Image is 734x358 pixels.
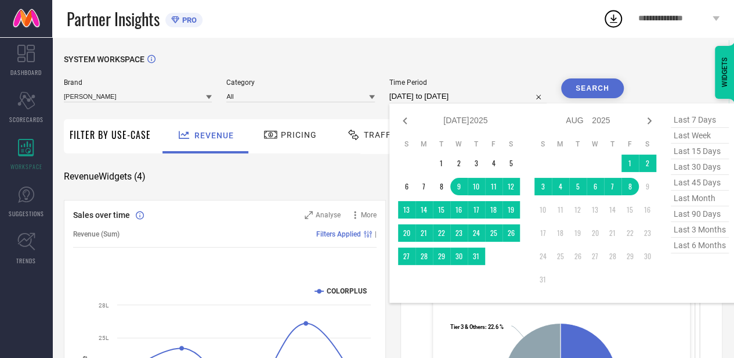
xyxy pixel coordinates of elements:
[587,139,604,149] th: Wednesday
[569,248,587,265] td: Tue Aug 26 2025
[450,324,504,330] text: : 22.6 %
[671,222,729,238] span: last 3 months
[468,201,485,219] td: Thu Jul 17 2025
[468,224,485,242] td: Thu Jul 24 2025
[433,224,450,242] td: Tue Jul 22 2025
[415,139,433,149] th: Monday
[671,128,729,144] span: last week
[485,155,502,172] td: Fri Jul 04 2025
[671,191,729,206] span: last month
[433,201,450,219] td: Tue Jul 15 2025
[621,155,639,172] td: Fri Aug 01 2025
[621,248,639,265] td: Fri Aug 29 2025
[281,130,317,139] span: Pricing
[99,335,109,341] text: 25L
[450,139,468,149] th: Wednesday
[639,201,656,219] td: Sat Aug 16 2025
[621,178,639,195] td: Fri Aug 08 2025
[415,248,433,265] td: Mon Jul 28 2025
[415,201,433,219] td: Mon Jul 14 2025
[603,8,624,29] div: Open download list
[450,224,468,242] td: Wed Jul 23 2025
[552,224,569,242] td: Mon Aug 18 2025
[639,178,656,195] td: Sat Aug 09 2025
[364,130,400,139] span: Traffic
[569,139,587,149] th: Tuesday
[671,112,729,128] span: last 7 days
[10,68,42,77] span: DASHBOARD
[552,201,569,219] td: Mon Aug 11 2025
[468,155,485,172] td: Thu Jul 03 2025
[485,224,502,242] td: Fri Jul 25 2025
[587,201,604,219] td: Wed Aug 13 2025
[389,78,547,87] span: Time Period
[671,144,729,159] span: last 15 days
[502,201,520,219] td: Sat Jul 19 2025
[468,178,485,195] td: Thu Jul 10 2025
[64,55,144,64] span: SYSTEM WORKSPACE
[671,175,729,191] span: last 45 days
[398,224,415,242] td: Sun Jul 20 2025
[671,206,729,222] span: last 90 days
[552,178,569,195] td: Mon Aug 04 2025
[502,155,520,172] td: Sat Jul 05 2025
[450,248,468,265] td: Wed Jul 30 2025
[604,139,621,149] th: Thursday
[485,201,502,219] td: Fri Jul 18 2025
[671,238,729,253] span: last 6 months
[534,224,552,242] td: Sun Aug 17 2025
[9,115,44,124] span: SCORECARDS
[179,16,197,24] span: PRO
[433,155,450,172] td: Tue Jul 01 2025
[10,162,42,171] span: WORKSPACE
[16,256,36,265] span: TRENDS
[604,178,621,195] td: Thu Aug 07 2025
[485,178,502,195] td: Fri Jul 11 2025
[99,302,109,309] text: 28L
[450,201,468,219] td: Wed Jul 16 2025
[604,248,621,265] td: Thu Aug 28 2025
[316,211,341,219] span: Analyse
[389,90,547,103] input: Select time period
[398,178,415,195] td: Sun Jul 06 2025
[415,178,433,195] td: Mon Jul 07 2025
[639,248,656,265] td: Sat Aug 30 2025
[502,224,520,242] td: Sat Jul 26 2025
[67,7,160,31] span: Partner Insights
[468,139,485,149] th: Thursday
[398,248,415,265] td: Sun Jul 27 2025
[485,139,502,149] th: Friday
[587,224,604,242] td: Wed Aug 20 2025
[569,224,587,242] td: Tue Aug 19 2025
[621,201,639,219] td: Fri Aug 15 2025
[433,178,450,195] td: Tue Jul 08 2025
[621,139,639,149] th: Friday
[569,178,587,195] td: Tue Aug 05 2025
[502,178,520,195] td: Sat Jul 12 2025
[639,155,656,172] td: Sat Aug 02 2025
[327,287,367,295] text: COLORPLUS
[502,139,520,149] th: Saturday
[73,230,120,238] span: Revenue (Sum)
[9,209,44,218] span: SUGGESTIONS
[398,139,415,149] th: Sunday
[433,248,450,265] td: Tue Jul 29 2025
[226,78,374,87] span: Category
[398,114,412,128] div: Previous month
[534,271,552,288] td: Sun Aug 31 2025
[552,248,569,265] td: Mon Aug 25 2025
[316,230,361,238] span: Filters Applied
[194,131,234,140] span: Revenue
[639,224,656,242] td: Sat Aug 23 2025
[642,114,656,128] div: Next month
[433,139,450,149] th: Tuesday
[604,224,621,242] td: Thu Aug 21 2025
[587,178,604,195] td: Wed Aug 06 2025
[639,139,656,149] th: Saturday
[415,224,433,242] td: Mon Jul 21 2025
[587,248,604,265] td: Wed Aug 27 2025
[450,178,468,195] td: Wed Jul 09 2025
[450,155,468,172] td: Wed Jul 02 2025
[534,139,552,149] th: Sunday
[305,211,313,219] svg: Zoom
